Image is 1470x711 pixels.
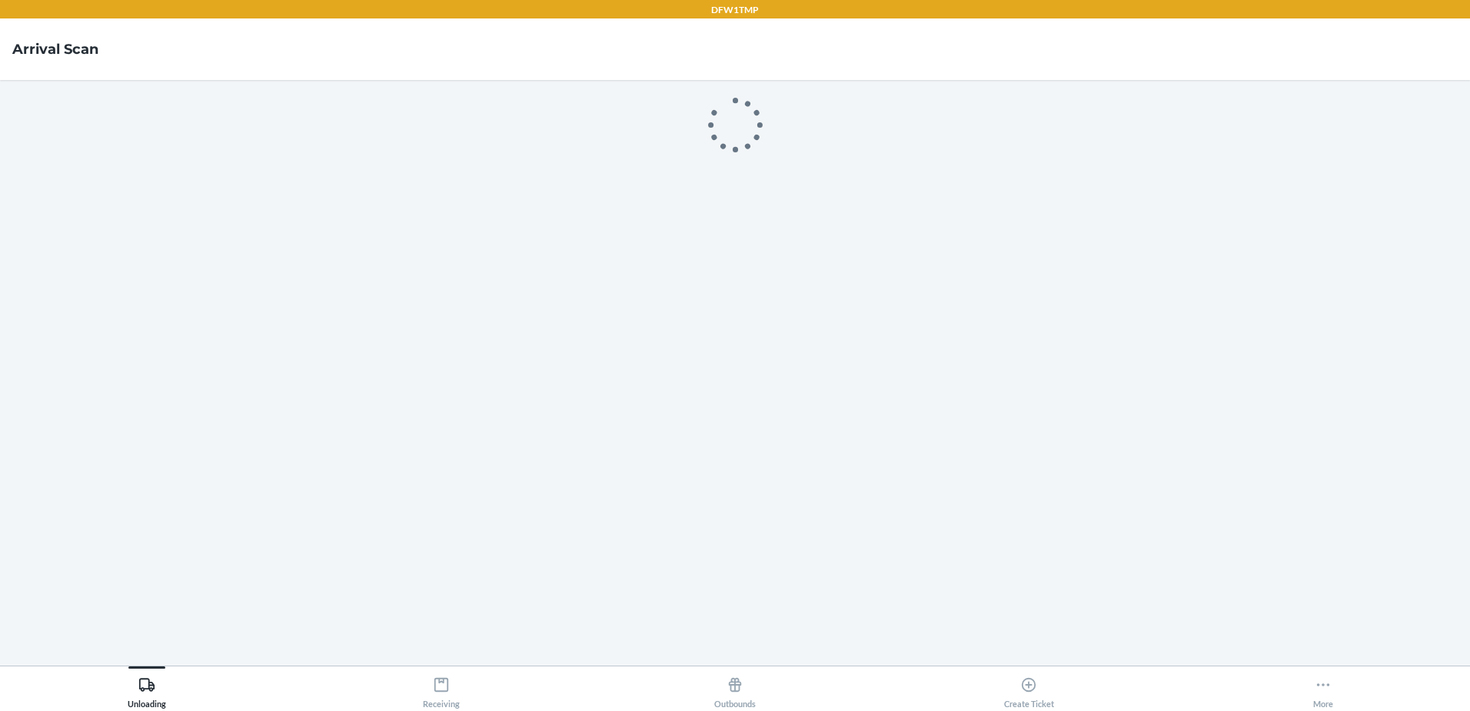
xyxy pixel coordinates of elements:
div: Outbounds [714,670,756,709]
p: DFW1TMP [711,3,759,17]
button: Create Ticket [882,666,1176,709]
h4: Arrival Scan [12,39,98,59]
div: Unloading [128,670,166,709]
button: Receiving [294,666,587,709]
button: More [1176,666,1470,709]
button: Outbounds [588,666,882,709]
div: More [1313,670,1333,709]
div: Receiving [423,670,460,709]
div: Create Ticket [1004,670,1054,709]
